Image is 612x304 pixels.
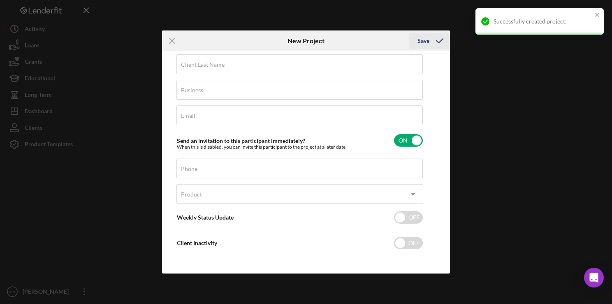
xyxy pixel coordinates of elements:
label: Client Last Name [181,61,225,68]
div: Product [181,191,202,198]
div: Save [417,33,429,49]
label: Send an invitation to this participant immediately? [177,137,305,144]
div: When this is disabled, you can invite this participant to the project at a later date. [177,144,347,150]
div: Successfully created project. [494,18,592,25]
label: Weekly Status Update [177,214,234,221]
label: Client Inactivity [177,239,217,246]
h6: New Project [287,37,325,44]
label: Phone [181,166,197,172]
button: close [595,12,600,19]
div: Open Intercom Messenger [584,268,604,288]
label: Business [181,87,203,94]
button: Save [409,33,450,49]
label: Email [181,112,195,119]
